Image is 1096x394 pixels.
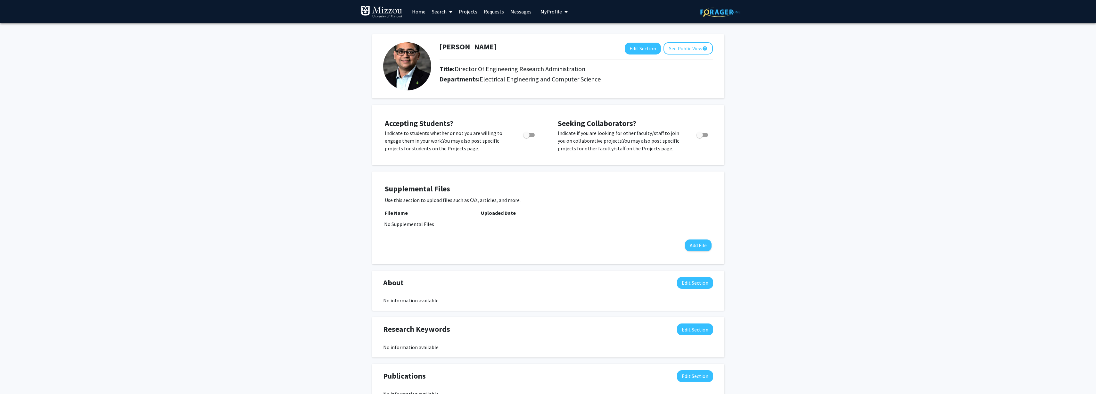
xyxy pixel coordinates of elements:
[685,239,712,251] button: Add File
[455,65,585,73] span: Director Of Engineering Research Administration
[440,42,497,52] h1: [PERSON_NAME]
[385,129,511,152] p: Indicate to students whether or not you are willing to engage them in your work. You may also pos...
[558,129,684,152] p: Indicate if you are looking for other faculty/staff to join you on collaborative projects. You ma...
[521,129,538,139] div: Toggle
[385,210,408,216] b: File Name
[385,118,453,128] span: Accepting Students?
[440,65,585,73] h2: Title:
[481,210,516,216] b: Uploaded Date
[429,0,456,23] a: Search
[540,8,562,15] span: My Profile
[677,277,713,289] button: Edit About
[361,6,402,19] img: University of Missouri Logo
[456,0,481,23] a: Projects
[694,129,712,139] div: Toggle
[677,370,713,382] button: Edit Publications
[383,42,431,90] img: Profile Picture
[677,323,713,335] button: Edit Research Keywords
[663,42,713,54] button: See Public View
[481,0,507,23] a: Requests
[702,45,707,52] mat-icon: help
[385,184,712,194] h4: Supplemental Files
[383,343,713,351] div: No information available
[480,75,601,83] span: Electrical Engineering and Computer Science
[384,220,712,228] div: No Supplemental Files
[558,118,636,128] span: Seeking Collaborators?
[435,75,718,83] h2: Departments:
[385,196,712,204] p: Use this section to upload files such as CVs, articles, and more.
[383,323,450,335] span: Research Keywords
[5,365,27,389] iframe: Chat
[507,0,535,23] a: Messages
[383,297,713,304] div: No information available
[625,43,661,54] button: Edit Section
[383,370,426,382] span: Publications
[700,7,740,17] img: ForagerOne Logo
[383,277,404,289] span: About
[409,0,429,23] a: Home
